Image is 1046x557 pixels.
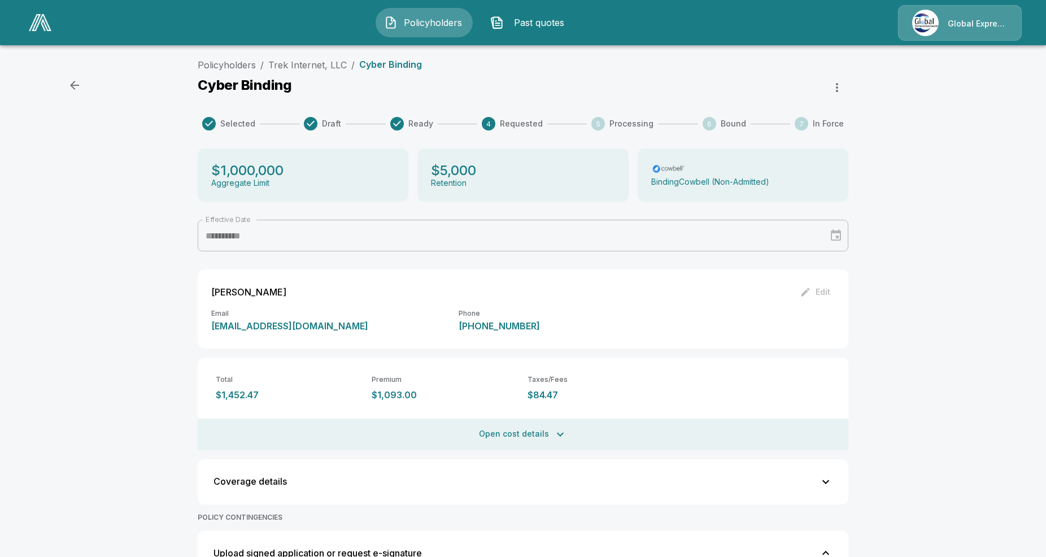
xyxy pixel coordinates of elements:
p: POLICY CONTINGENCIES [198,514,848,522]
span: In Force [813,118,844,129]
span: Ready [408,118,433,129]
p: $1,093.00 [372,390,518,401]
li: / [260,58,264,72]
p: Retention [431,179,467,188]
img: Past quotes Icon [490,16,504,29]
img: Policyholders Icon [384,16,398,29]
img: Agency Icon [912,10,939,36]
button: Policyholders IconPolicyholders [376,8,473,37]
p: [EMAIL_ADDRESS][DOMAIN_NAME] [211,321,368,330]
span: Bound [721,118,746,129]
span: Draft [322,118,341,129]
li: / [351,58,355,72]
span: Processing [609,118,653,129]
div: Coverage details [213,477,819,486]
p: $84.47 [528,390,674,401]
p: Total [216,376,363,384]
p: Binding Cowbell (Non-Admitted) [651,177,769,187]
span: Selected [220,118,255,129]
text: 7 [799,120,804,128]
a: Agency IconGlobal Express Underwriters [898,5,1022,41]
p: Taxes/Fees [528,376,674,384]
img: AA Logo [29,14,51,31]
p: Cyber Binding [198,77,292,93]
p: Cyber Binding [359,59,422,70]
p: [PHONE_NUMBER] [459,321,540,330]
nav: breadcrumb [198,58,422,72]
text: 6 [707,120,712,128]
button: Open cost details [198,419,848,450]
span: Requested [500,118,543,129]
button: Coverage details [204,466,842,498]
p: Email [211,310,368,317]
p: Phone [459,310,540,317]
label: Effective Date [206,215,250,224]
text: 5 [596,120,600,128]
p: $1,452.47 [216,390,363,401]
p: $5,000 [431,162,476,179]
button: Past quotes IconPast quotes [482,8,579,37]
text: 4 [486,120,491,128]
p: Global Express Underwriters [948,18,1008,29]
span: Policyholders [402,16,464,29]
p: [PERSON_NAME] [211,288,286,297]
span: Past quotes [508,16,570,29]
a: Trek Internet, LLC [268,59,347,71]
img: Carrier Logo [651,163,686,175]
p: $1,000,000 [211,162,284,179]
p: Aggregate Limit [211,179,269,188]
p: Premium [372,376,518,384]
a: Policyholders [198,59,256,71]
